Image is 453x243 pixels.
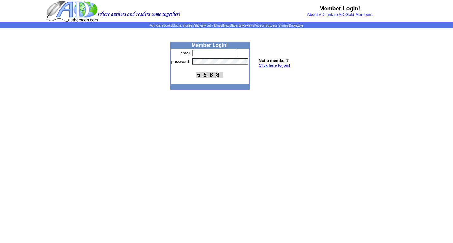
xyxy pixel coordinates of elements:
a: Videos [255,24,264,27]
a: About AD [307,12,325,17]
span: | | | | | | | | | | | | [150,24,303,27]
img: This Is CAPTCHA Image [196,72,223,78]
font: email [181,51,190,55]
a: Poetry [204,24,214,27]
a: Success Stories [265,24,288,27]
b: Member Login! [192,42,228,48]
a: Bookstore [289,24,303,27]
a: News [223,24,231,27]
a: Books [173,24,182,27]
a: Reviews [242,24,254,27]
b: Not a member? [259,58,289,63]
a: Blogs [214,24,222,27]
a: Articles [193,24,204,27]
font: password [171,59,189,64]
a: Authors [150,24,160,27]
a: Gold Members [345,12,372,17]
a: Link to AD [326,12,344,17]
a: eBooks [161,24,172,27]
a: Stories [183,24,192,27]
b: Member Login! [320,5,360,12]
a: Events [232,24,242,27]
font: , , [307,12,373,17]
a: Click here to join! [259,63,290,68]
